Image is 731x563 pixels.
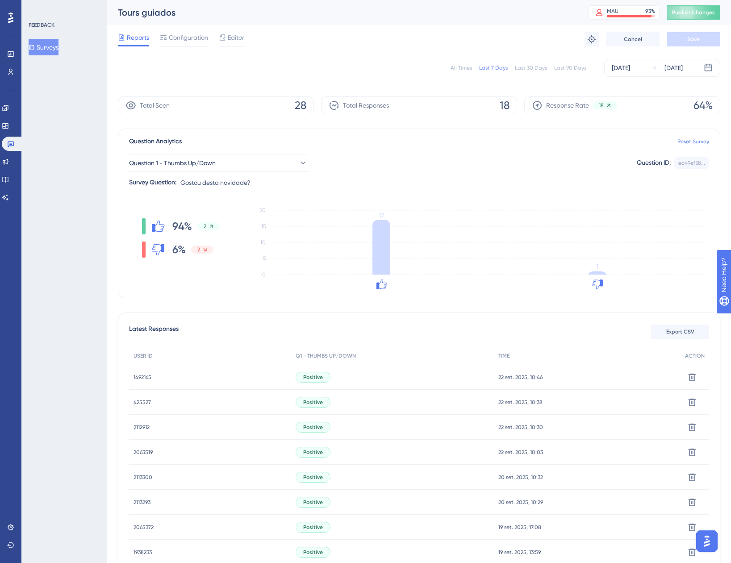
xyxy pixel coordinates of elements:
div: FEEDBACK [29,21,54,29]
div: ec49ef58... [678,159,705,167]
span: Positive [303,424,323,431]
span: Need Help? [21,2,56,13]
span: Total Responses [343,100,389,111]
span: 22 set. 2025, 10:03 [498,449,543,456]
a: Reset Survey [677,138,709,145]
span: Reports [127,32,149,43]
span: Positive [303,374,323,381]
span: TIME [498,352,510,359]
span: 2112912 [134,424,150,431]
span: Positive [303,549,323,556]
div: Last 90 Days [554,64,586,71]
span: 2065372 [134,524,154,531]
span: 2113293 [134,499,150,506]
span: 2 [204,223,206,230]
span: Positive [303,499,323,506]
tspan: 5 [263,255,266,262]
span: 18 [599,102,604,109]
span: USER ID [134,352,153,359]
span: 1938233 [134,549,152,556]
div: 93 % [645,8,655,15]
div: [DATE] [664,63,683,73]
span: Configuration [169,32,208,43]
span: 94% [172,219,192,234]
span: Gostou desta novidade? [180,177,251,188]
span: Publish Changes [672,9,715,16]
tspan: 10 [260,239,266,246]
span: 22 set. 2025, 10:30 [498,424,543,431]
tspan: 20 [259,207,266,213]
button: Publish Changes [667,5,720,20]
div: MAU [607,8,618,15]
span: Question Analytics [129,136,182,147]
span: Latest Responses [129,324,179,340]
span: 22 set. 2025, 10:46 [498,374,543,381]
span: 2 [197,246,200,253]
tspan: 17 [379,211,384,220]
span: Positive [303,399,323,406]
span: 20 set. 2025, 10:32 [498,474,543,481]
button: Save [667,32,720,46]
span: 2113300 [134,474,152,481]
tspan: 15 [261,223,266,229]
button: Surveys [29,39,58,55]
button: Cancel [606,32,660,46]
span: 22 set. 2025, 10:38 [498,399,543,406]
span: 19 set. 2025, 17:08 [498,524,541,531]
span: ACTION [685,352,705,359]
tspan: 1 [596,263,598,271]
div: Question ID: [637,157,671,169]
span: 6% [172,242,186,257]
tspan: 0 [262,271,266,278]
span: 2063519 [134,449,153,456]
span: 18 [500,98,510,113]
button: Export CSV [651,325,709,339]
div: All Times [451,64,472,71]
span: 1492165 [134,374,151,381]
span: Q1 - THUMBS UP/DOWN [296,352,356,359]
span: 425527 [134,399,151,406]
span: Save [687,36,700,43]
span: Question 1 - Thumbs Up/Down [129,158,216,168]
div: Last 30 Days [515,64,547,71]
span: Positive [303,524,323,531]
span: 64% [693,98,713,113]
span: 19 set. 2025, 13:59 [498,549,541,556]
span: Cancel [624,36,642,43]
span: Export CSV [666,328,694,335]
div: Last 7 Days [479,64,508,71]
span: Editor [228,32,244,43]
div: Tours guiados [118,6,566,19]
div: Survey Question: [129,177,177,188]
span: Response Rate [546,100,589,111]
iframe: UserGuiding AI Assistant Launcher [693,528,720,555]
span: 20 set. 2025, 10:29 [498,499,543,506]
span: Total Seen [140,100,170,111]
div: [DATE] [612,63,630,73]
span: Positive [303,474,323,481]
span: Positive [303,449,323,456]
span: 28 [295,98,306,113]
button: Question 1 - Thumbs Up/Down [129,154,308,172]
